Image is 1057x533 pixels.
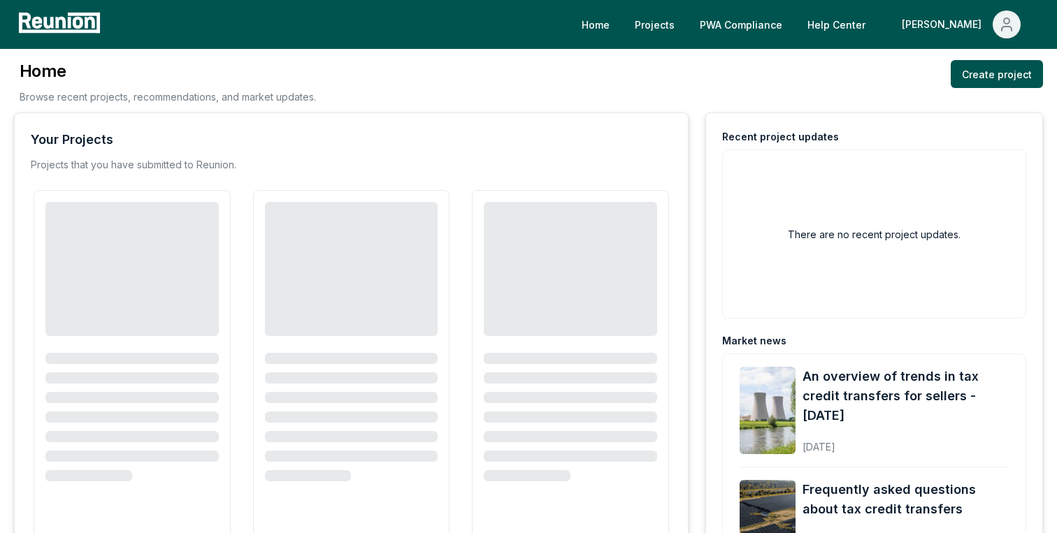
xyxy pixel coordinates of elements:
[891,10,1032,38] button: [PERSON_NAME]
[689,10,793,38] a: PWA Compliance
[570,10,621,38] a: Home
[796,10,877,38] a: Help Center
[902,10,987,38] div: [PERSON_NAME]
[788,227,961,242] h2: There are no recent project updates.
[31,130,113,149] div: Your Projects
[570,10,1043,38] nav: Main
[803,430,1009,454] div: [DATE]
[803,367,1009,425] a: An overview of trends in tax credit transfers for sellers - [DATE]
[803,480,1009,519] a: Frequently asked questions about tax credit transfers
[740,367,796,454] img: An overview of trends in tax credit transfers for sellers - October 2025
[624,10,686,38] a: Projects
[31,158,236,172] p: Projects that you have submitted to Reunion.
[20,60,316,82] h3: Home
[20,89,316,104] p: Browse recent projects, recommendations, and market updates.
[951,60,1043,88] a: Create project
[722,130,839,144] div: Recent project updates
[722,334,786,348] div: Market news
